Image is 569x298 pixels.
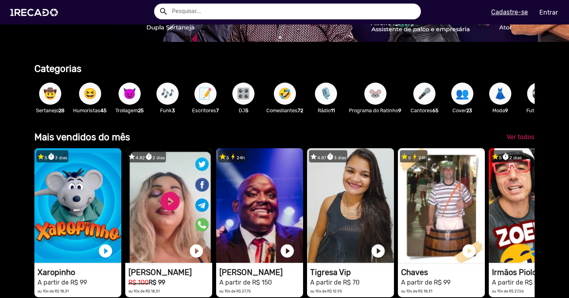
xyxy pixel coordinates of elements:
[159,7,168,16] mat-icon: Example home icon
[489,83,511,105] button: 👗
[461,243,477,259] a: play_circle_filled
[494,83,507,105] span: 👗
[123,83,136,105] span: 😈
[156,83,179,105] button: 🎶
[401,268,485,277] h1: Chaves
[194,83,217,105] button: 📝
[38,279,87,286] small: A partir de R$ 99
[43,83,57,105] span: 🤠
[331,108,335,113] b: 11
[34,132,130,143] b: Mais vendidos do mês
[307,148,394,263] video: 1RECADO vídeos dedicados para fãs e empresas
[418,83,431,105] span: 🎤
[349,107,401,114] p: Programa do Ratinho
[534,6,563,19] a: Entrar
[38,289,69,293] small: ou 10x de R$ 18,31
[491,8,528,16] u: Cadastre-se
[237,83,250,105] span: 🎛️
[531,83,545,105] span: ⚽
[219,279,272,286] small: A partir de R$ 150
[507,133,534,141] span: Ver todos
[100,108,107,113] b: 45
[505,108,508,113] b: 9
[364,83,386,105] button: 🐭
[216,108,219,113] b: 7
[190,107,220,114] p: Escritores
[128,268,212,277] h1: [PERSON_NAME]
[219,268,303,277] h1: [PERSON_NAME]
[34,63,81,74] b: Categorias
[310,289,342,293] small: ou 10x de R$ 12,95
[156,4,170,18] button: Example home icon
[401,279,450,286] small: A partir de R$ 99
[310,268,394,277] h1: Tigresa Vip
[413,83,435,105] button: 🎤
[485,107,515,114] p: Moda
[232,83,254,105] button: 🎛️
[35,107,65,114] p: Sertanejo
[398,148,485,263] video: 1RECADO vídeos dedicados para fãs e empresas
[401,289,432,293] small: ou 10x de R$ 18,31
[98,243,113,259] a: play_circle_filled
[370,243,386,259] a: play_circle_filled
[398,108,401,113] b: 9
[216,148,303,263] video: 1RECADO vídeos dedicados para fãs e empresas
[523,107,553,114] p: Futebol
[409,107,439,114] p: Cantores
[492,289,524,293] small: ou 10x de R$ 27,56
[266,107,303,114] p: Comediantes
[451,83,473,105] button: 👥
[34,148,121,263] video: 1RECADO vídeos dedicados para fãs e empresas
[119,83,141,105] button: 😈
[73,107,107,114] p: Humoristas
[149,279,165,286] b: R$ 99
[79,83,101,105] button: 😆
[279,243,295,259] a: play_circle_filled
[274,83,296,105] button: 🤣
[166,4,421,19] input: Pesquisar...
[310,279,360,286] small: A partir de R$ 70
[138,108,144,113] b: 25
[199,83,212,105] span: 📝
[58,108,64,113] b: 28
[527,83,549,105] button: ⚽
[125,148,212,263] video: 1RECADO vídeos dedicados para fãs e empresas
[228,107,258,114] p: DJ
[278,83,292,105] span: 🤣
[39,83,61,105] button: 🤠
[492,279,545,286] small: A partir de R$ 149
[466,108,472,113] b: 23
[432,108,439,113] b: 65
[83,83,97,105] span: 😆
[456,83,469,105] span: 👥
[311,107,341,114] p: Rádio
[172,108,175,113] b: 3
[188,243,204,259] a: play_circle_filled
[38,268,121,277] h1: Xaropinho
[219,289,251,293] small: ou 10x de R$ 27,75
[298,108,303,113] b: 72
[315,83,337,105] button: 🎙️
[447,107,477,114] p: Cover
[245,108,249,113] b: 5
[319,83,333,105] span: 🎙️
[115,107,145,114] p: Trollagem
[153,107,183,114] p: Funk
[128,279,149,286] small: R$ 100
[128,289,160,293] small: ou 10x de R$ 18,31
[369,83,382,105] span: 🐭
[161,83,174,105] span: 🎶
